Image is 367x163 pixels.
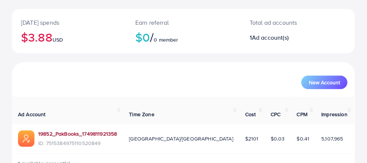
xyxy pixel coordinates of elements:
[129,135,233,142] span: [GEOGRAPHIC_DATA]/[GEOGRAPHIC_DATA]
[135,30,232,44] h2: $0
[271,135,285,142] span: $0.03
[135,18,232,27] p: Earn referral
[297,135,310,142] span: $0.41
[245,111,256,118] span: Cost
[129,111,154,118] span: Time Zone
[21,30,117,44] h2: $3.88
[18,130,34,147] img: ic-ads-acc.e4c84228.svg
[322,135,343,142] span: 5,107,965
[250,18,318,27] p: Total ad accounts
[252,33,289,42] span: Ad account(s)
[38,139,117,147] span: ID: 7515384975110520849
[154,36,178,43] span: 0 member
[245,135,259,142] span: $2101
[309,80,340,85] span: New Account
[52,36,63,43] span: USD
[301,76,348,89] button: New Account
[271,111,280,118] span: CPC
[297,111,307,118] span: CPM
[18,111,46,118] span: Ad Account
[150,28,154,46] span: /
[38,130,117,138] a: 19852_PakBooks_1749811921358
[250,34,318,41] h2: 1
[322,111,348,118] span: Impression
[21,18,117,27] p: [DATE] spends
